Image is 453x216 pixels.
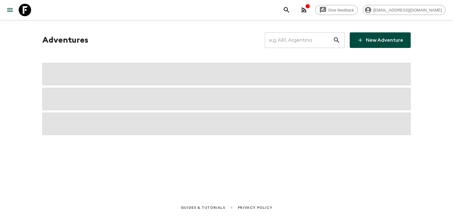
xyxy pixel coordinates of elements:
[363,5,446,15] div: [EMAIL_ADDRESS][DOMAIN_NAME]
[181,204,225,211] a: Guides & Tutorials
[325,8,357,12] span: Give feedback
[350,32,411,48] a: New Adventure
[265,31,333,49] input: e.g. AR1, Argentina
[370,8,445,12] span: [EMAIL_ADDRESS][DOMAIN_NAME]
[42,34,88,46] h1: Adventures
[315,5,358,15] a: Give feedback
[238,204,272,211] a: Privacy Policy
[280,4,293,16] button: search adventures
[4,4,16,16] button: menu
